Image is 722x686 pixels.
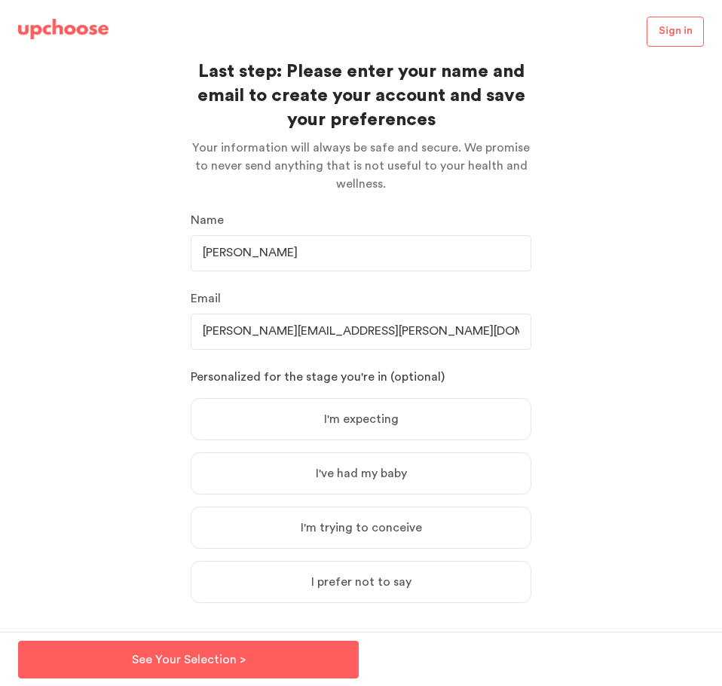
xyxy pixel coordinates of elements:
[191,139,531,193] p: Your information will always be safe and secure. We promise to never send anything that is not us...
[191,235,531,271] input: Your name here....
[301,519,422,537] span: I'm trying to conceive
[191,211,531,229] p: Name
[191,314,531,350] input: Your email here....
[316,464,407,482] span: I've had my baby
[311,573,411,591] span: I prefer not to say
[191,60,531,133] h2: Last step: Please enter your name and email to create your account and save your preferences
[191,289,531,308] p: Email
[18,19,109,40] img: UpChoose
[324,410,399,428] span: I'm expecting
[191,368,531,386] p: Personalized for the stage you're in (optional)
[132,651,246,669] p: See Your Selection >
[18,641,359,678] button: See Your Selection >
[18,19,109,47] a: UpChoose
[647,17,704,47] a: Sign in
